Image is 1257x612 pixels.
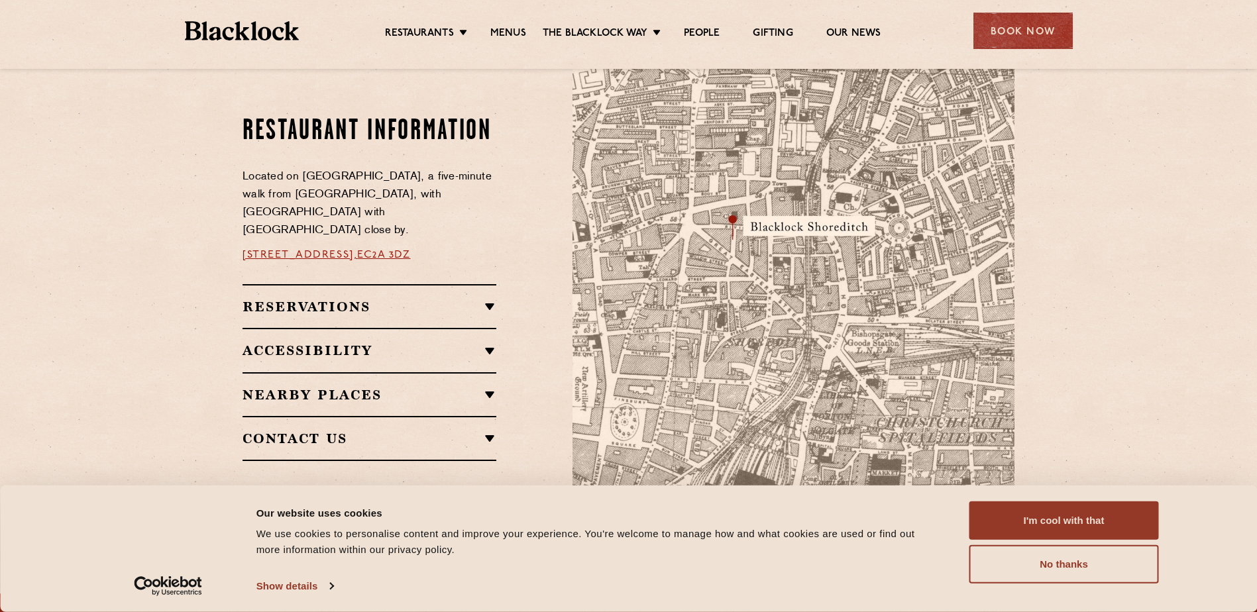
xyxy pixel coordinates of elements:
p: Located on [GEOGRAPHIC_DATA], a five-minute walk from [GEOGRAPHIC_DATA], with [GEOGRAPHIC_DATA] w... [243,168,496,240]
h2: Accessibility [243,342,496,358]
div: Book Now [973,13,1073,49]
div: Our website uses cookies [256,505,940,521]
a: EC2A 3DZ [357,250,410,260]
h2: Contact Us [243,431,496,446]
h2: Restaurant Information [243,115,496,148]
img: svg%3E [872,397,1058,521]
h2: Nearby Places [243,387,496,403]
a: Restaurants [385,27,454,42]
div: We use cookies to personalise content and improve your experience. You're welcome to manage how a... [256,526,940,558]
a: Gifting [753,27,792,42]
a: Our News [826,27,881,42]
img: BL_Textured_Logo-footer-cropped.svg [185,21,300,40]
h2: Reservations [243,299,496,315]
a: Show details [256,576,333,596]
a: [STREET_ADDRESS], [243,250,357,260]
a: People [684,27,720,42]
a: The Blacklock Way [543,27,647,42]
button: I'm cool with that [969,501,1159,540]
button: No thanks [969,545,1159,584]
a: Usercentrics Cookiebot - opens in a new window [110,576,226,596]
a: Menus [490,27,526,42]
